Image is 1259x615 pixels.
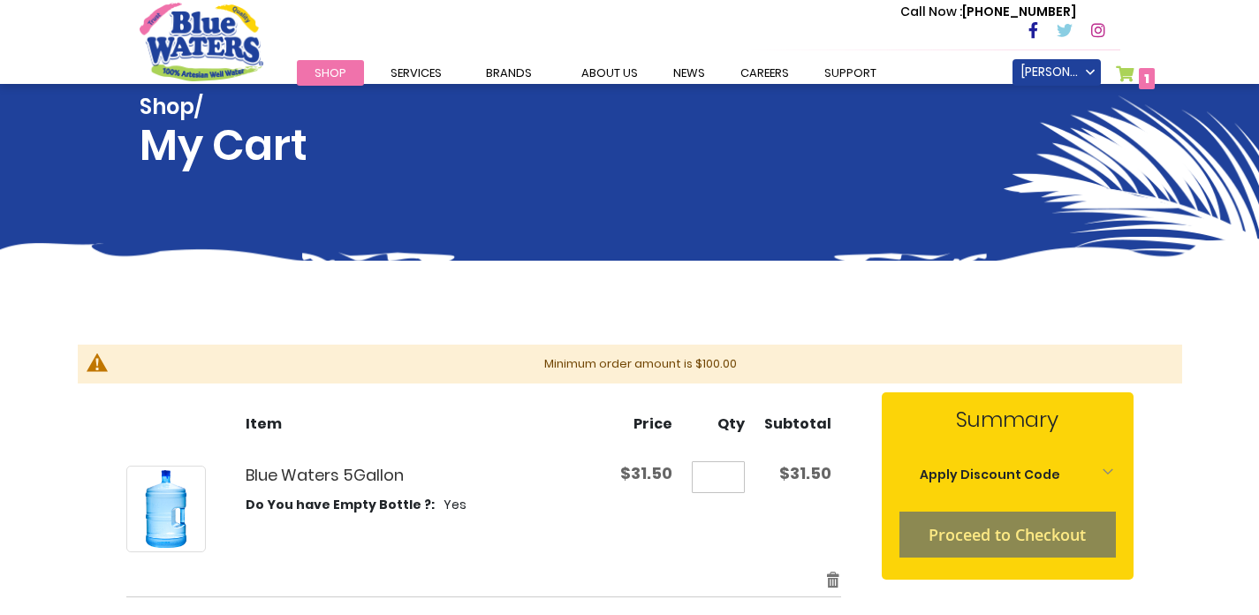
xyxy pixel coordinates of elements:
[656,60,723,86] a: News
[246,414,282,434] span: Item
[620,462,672,484] span: $31.50
[1116,65,1156,91] a: 1
[127,470,205,548] img: Blue Waters 5Gallon
[723,60,807,86] a: careers
[444,496,466,514] dd: Yes
[899,404,1116,436] strong: Summary
[246,464,404,486] a: Blue Waters 5Gallon
[140,95,307,171] h1: My Cart
[1144,70,1149,87] span: 1
[118,355,1164,373] div: Minimum order amount is $100.00
[900,3,1076,21] p: [PHONE_NUMBER]
[564,60,656,86] a: about us
[633,414,672,434] span: Price
[140,3,263,80] a: store logo
[246,496,435,514] dt: Do You have Empty Bottle ?
[779,462,831,484] span: $31.50
[900,3,962,20] span: Call Now :
[126,466,206,552] a: Blue Waters 5Gallon
[391,65,442,81] span: Services
[486,65,532,81] span: Brands
[920,466,1060,483] strong: Apply Discount Code
[764,414,831,434] span: Subtotal
[717,414,745,434] span: Qty
[140,95,307,120] span: Shop/
[315,65,346,81] span: Shop
[807,60,894,86] a: support
[1013,59,1101,86] a: [PERSON_NAME]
